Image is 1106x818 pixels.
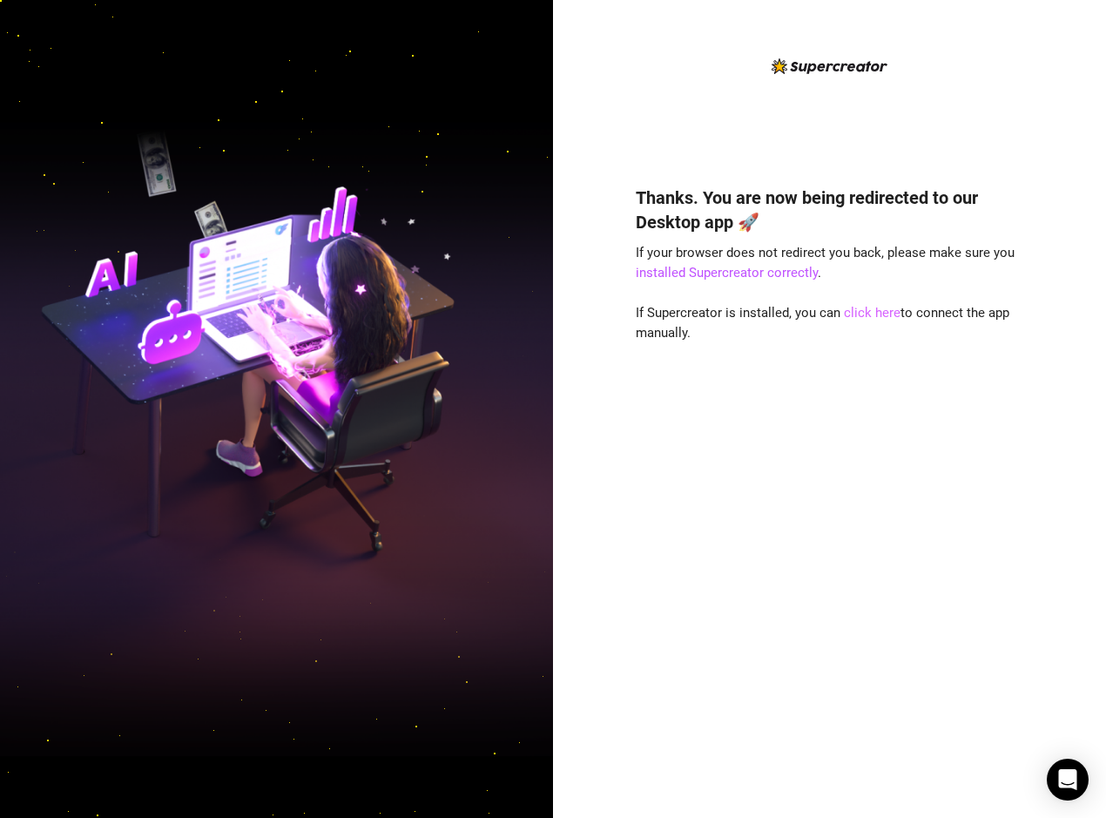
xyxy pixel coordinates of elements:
[636,245,1015,281] span: If your browser does not redirect you back, please make sure you .
[844,305,900,321] a: click here
[636,305,1009,341] span: If Supercreator is installed, you can to connect the app manually.
[772,58,887,74] img: logo-BBDzfeDw.svg
[636,265,818,281] a: installed Supercreator correctly
[1047,759,1089,801] div: Open Intercom Messenger
[636,186,1024,234] h4: Thanks. You are now being redirected to our Desktop app 🚀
